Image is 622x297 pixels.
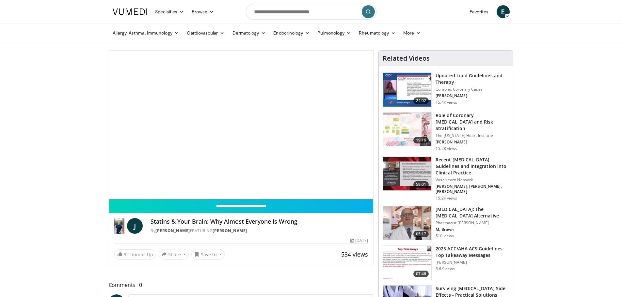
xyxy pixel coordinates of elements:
a: [PERSON_NAME] [213,228,247,233]
p: 15.2K views [436,196,457,201]
a: 59:01 Recent [MEDICAL_DATA] Guidelines and Integration into Clinical Practice Vasculearn Network ... [383,156,509,201]
span: 24:02 [413,97,429,104]
a: 24:02 Updated Lipid Guidelines and Therapy Complex Coronary Cases [PERSON_NAME] 15.4K views [383,72,509,107]
h3: Updated Lipid Guidelines and Therapy [436,72,509,85]
a: Pulmonology [313,26,355,39]
span: 05:17 [413,231,429,237]
p: 15.4K views [436,100,457,105]
p: [PERSON_NAME], [PERSON_NAME], [PERSON_NAME] [436,184,509,194]
img: 1efa8c99-7b8a-4ab5-a569-1c219ae7bd2c.150x105_q85_crop-smart_upscale.jpg [383,112,431,146]
a: [PERSON_NAME] [155,228,190,233]
a: Endocrinology [269,26,313,39]
a: Browse [188,5,218,18]
p: Complex Coronary Cases [436,87,509,92]
span: 19:16 [413,137,429,143]
a: Rheumatology [355,26,399,39]
p: [PERSON_NAME] [436,93,509,98]
img: 77f671eb-9394-4acc-bc78-a9f077f94e00.150x105_q85_crop-smart_upscale.jpg [383,73,431,107]
p: 510 views [436,233,454,239]
h3: 2025 ACC/AHA ACS Guidelines: Top Takeaway Messages [436,245,509,259]
span: 59:01 [413,181,429,188]
input: Search topics, interventions [246,4,376,20]
p: 6.6K views [436,266,455,272]
p: [PERSON_NAME] [436,260,509,265]
h3: Role of Coronary [MEDICAL_DATA] and Risk Stratification [436,112,509,132]
a: Cardiovascular [183,26,228,39]
a: 07:46 2025 ACC/AHA ACS Guidelines: Top Takeaway Messages [PERSON_NAME] 6.6K views [383,245,509,280]
p: [PERSON_NAME] [436,140,509,145]
p: Vasculearn Network [436,177,509,183]
video-js: Video Player [109,51,374,199]
a: Allergy, Asthma, Immunology [109,26,183,39]
h4: Statins & Your Brain: Why Almost Everyone Is Wrong [151,218,368,225]
div: By FEATURING [151,228,368,234]
div: [DATE] [350,238,368,244]
button: Share [159,249,189,260]
a: 05:17 [MEDICAL_DATA]: The [MEDICAL_DATA] Alternative Pharmacist [PERSON_NAME] M. Brown 510 views [383,206,509,241]
span: Comments 0 [109,281,374,289]
button: Save to [191,249,225,260]
span: 9 [124,251,126,258]
a: Dermatology [229,26,270,39]
img: Dr. Jordan Rennicke [114,218,125,234]
a: E [497,5,510,18]
span: 534 views [341,250,368,258]
p: Pharmacist [PERSON_NAME] [436,220,509,226]
a: 9 Thumbs Up [114,249,156,260]
h3: Recent [MEDICAL_DATA] Guidelines and Integration into Clinical Practice [436,156,509,176]
a: Specialties [151,5,188,18]
img: VuMedi Logo [113,8,147,15]
h3: [MEDICAL_DATA]: The [MEDICAL_DATA] Alternative [436,206,509,219]
span: 07:46 [413,271,429,277]
img: 369ac253-1227-4c00-b4e1-6e957fd240a8.150x105_q85_crop-smart_upscale.jpg [383,246,431,280]
a: 19:16 Role of Coronary [MEDICAL_DATA] and Risk Stratification The [US_STATE] Heart Institute [PER... [383,112,509,151]
a: J [127,218,143,234]
a: Favorites [466,5,493,18]
p: 15.2K views [436,146,457,151]
p: The [US_STATE] Heart Institute [436,133,509,138]
h4: Related Videos [383,54,430,62]
img: ce9609b9-a9bf-4b08-84dd-8eeb8ab29fc6.150x105_q85_crop-smart_upscale.jpg [383,206,431,240]
p: M. Brown [436,227,509,232]
a: More [399,26,424,39]
img: 87825f19-cf4c-4b91-bba1-ce218758c6bb.150x105_q85_crop-smart_upscale.jpg [383,157,431,191]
